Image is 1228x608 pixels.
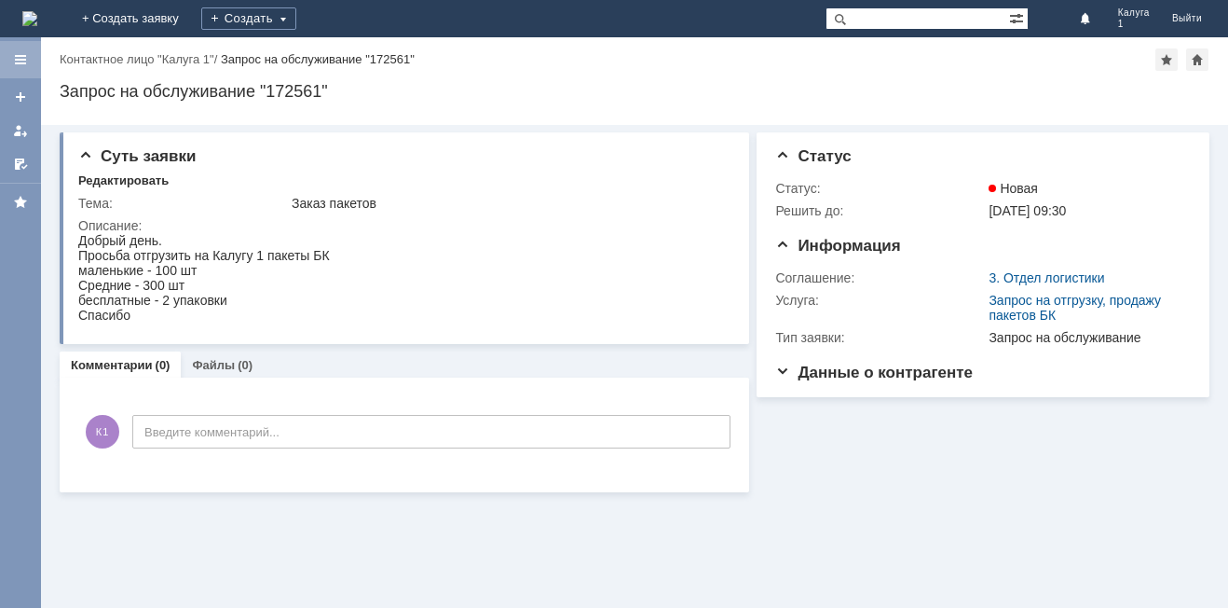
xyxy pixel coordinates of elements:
[71,358,153,372] a: Комментарии
[86,415,119,449] span: К1
[60,82,1209,101] div: Запрос на обслуживание "172561"
[1155,48,1178,71] div: Добавить в избранное
[989,203,1066,218] span: [DATE] 09:30
[989,270,1104,285] a: 3. Отдел логистики
[22,11,37,26] a: Перейти на домашнюю страницу
[78,173,169,188] div: Редактировать
[78,147,196,165] span: Суть заявки
[1009,8,1028,26] span: Расширенный поиск
[775,237,900,255] span: Информация
[60,52,214,66] a: Контактное лицо "Калуга 1"
[6,82,35,112] a: Создать заявку
[775,364,973,381] span: Данные о контрагенте
[238,358,252,372] div: (0)
[221,52,415,66] div: Запрос на обслуживание "172561"
[989,293,1161,323] a: Запрос на отгрузку, продажу пакетов БК
[192,358,235,372] a: Файлы
[156,358,171,372] div: (0)
[292,196,724,211] div: Заказ пакетов
[775,270,985,285] div: Соглашение:
[989,330,1182,345] div: Запрос на обслуживание
[1186,48,1208,71] div: Сделать домашней страницей
[775,181,985,196] div: Статус:
[989,181,1038,196] span: Новая
[775,293,985,308] div: Услуга:
[78,218,728,233] div: Описание:
[60,52,221,66] div: /
[22,11,37,26] img: logo
[775,330,985,345] div: Тип заявки:
[6,116,35,145] a: Мои заявки
[1118,7,1150,19] span: Калуга
[1118,19,1150,30] span: 1
[775,203,985,218] div: Решить до:
[6,149,35,179] a: Мои согласования
[775,147,851,165] span: Статус
[78,196,288,211] div: Тема:
[201,7,296,30] div: Создать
